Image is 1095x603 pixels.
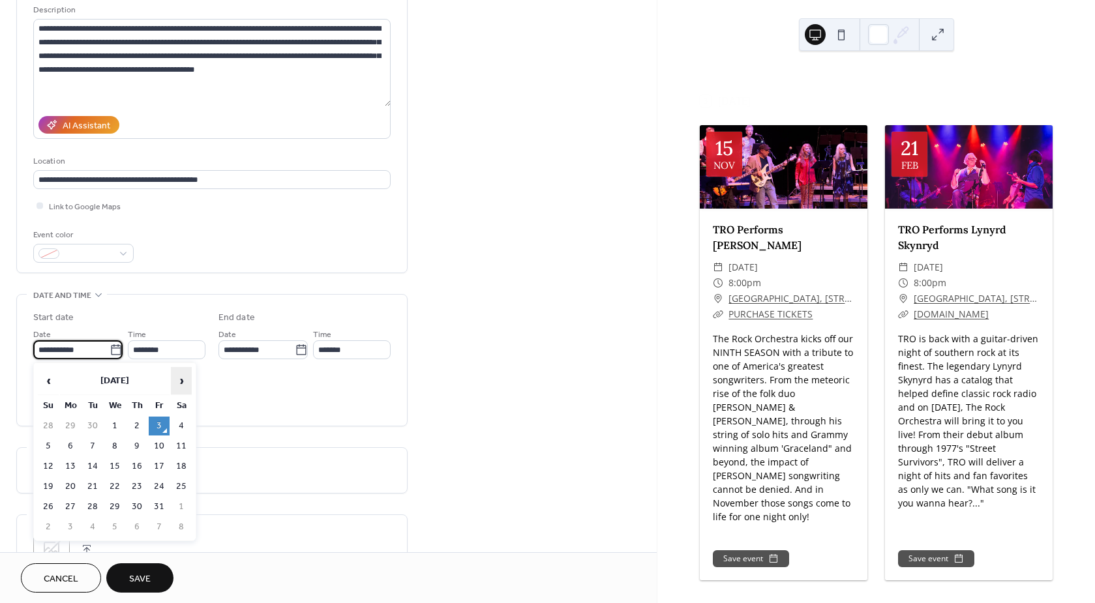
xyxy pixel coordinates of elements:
[60,477,81,496] td: 20
[127,497,147,516] td: 30
[44,572,78,586] span: Cancel
[713,306,723,322] div: ​
[149,497,170,516] td: 31
[127,518,147,537] td: 6
[898,223,1006,252] a: TRO Performs Lynyrd Skynryd
[715,138,733,158] div: 15
[128,328,146,342] span: Time
[713,259,723,275] div: ​
[60,437,81,456] td: 6
[218,311,255,325] div: End date
[713,550,789,567] button: Save event
[104,396,125,415] th: We
[728,291,854,306] a: [GEOGRAPHIC_DATA], [STREET_ADDRESS]
[60,417,81,435] td: 29
[38,368,58,394] span: ‹
[33,328,51,342] span: Date
[898,275,908,291] div: ​
[82,417,103,435] td: 30
[127,396,147,415] th: Th
[82,457,103,476] td: 14
[33,3,388,17] div: Description
[898,259,908,275] div: ​
[689,70,1063,85] div: Upcoming events
[149,417,170,435] td: 3
[713,275,723,291] div: ​
[60,367,170,395] th: [DATE]
[728,308,813,320] a: PURCHASE TICKETS
[38,518,59,537] td: 2
[885,332,1053,510] div: TRO is back with a guitar-driven night of southern rock at its finest. The legendary Lynyrd Skyny...
[33,154,388,168] div: Location
[149,477,170,496] td: 24
[104,518,125,537] td: 5
[49,200,121,214] span: Link to Google Maps
[171,477,192,496] td: 25
[728,259,758,275] span: [DATE]
[898,291,908,306] div: ​
[171,518,192,537] td: 8
[104,477,125,496] td: 22
[127,477,147,496] td: 23
[33,311,74,325] div: Start date
[898,550,974,567] button: Save event
[106,563,173,593] button: Save
[82,437,103,456] td: 7
[171,457,192,476] td: 18
[149,457,170,476] td: 17
[21,563,101,593] button: Cancel
[82,518,103,537] td: 4
[127,417,147,435] td: 2
[700,332,867,523] div: The Rock Orchestra kicks off our NINTH SEASON with a tribute to one of America's greatest songwri...
[127,437,147,456] td: 9
[38,396,59,415] th: Su
[60,457,81,476] td: 13
[728,275,761,291] span: 8:00pm
[713,291,723,306] div: ​
[33,531,70,568] div: ;
[313,328,331,342] span: Time
[127,457,147,476] td: 16
[38,497,59,516] td: 26
[914,275,946,291] span: 8:00pm
[104,417,125,435] td: 1
[60,518,81,537] td: 3
[129,572,151,586] span: Save
[914,259,943,275] span: [DATE]
[38,477,59,496] td: 19
[713,223,802,252] a: TRO Performs [PERSON_NAME]
[38,437,59,456] td: 5
[104,457,125,476] td: 15
[82,396,103,415] th: Tu
[38,457,59,476] td: 12
[38,417,59,435] td: 28
[60,396,81,415] th: Mo
[218,328,236,342] span: Date
[104,437,125,456] td: 8
[901,160,918,170] div: Feb
[149,396,170,415] th: Fr
[901,138,918,158] div: 21
[898,306,908,322] div: ​
[33,228,131,242] div: Event color
[82,477,103,496] td: 21
[63,119,110,133] div: AI Assistant
[82,497,103,516] td: 28
[171,417,192,435] td: 4
[38,116,119,134] button: AI Assistant
[172,368,191,394] span: ›
[713,160,735,170] div: Nov
[914,308,989,320] a: [DOMAIN_NAME]
[60,497,81,516] td: 27
[33,289,91,302] span: Date and time
[171,437,192,456] td: 11
[149,437,170,456] td: 10
[171,497,192,516] td: 1
[914,291,1040,306] a: [GEOGRAPHIC_DATA], [STREET_ADDRESS]
[104,497,125,516] td: 29
[171,396,192,415] th: Sa
[149,518,170,537] td: 7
